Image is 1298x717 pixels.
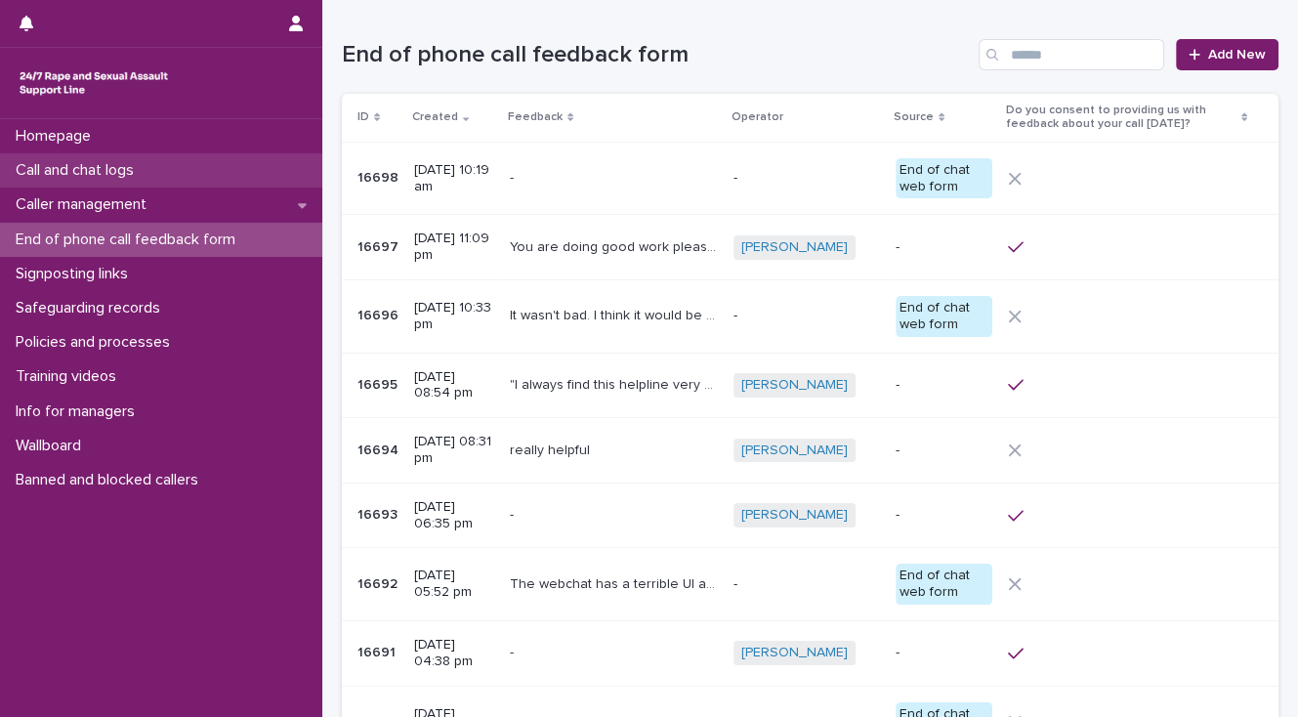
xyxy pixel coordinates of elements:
[357,235,402,256] p: 16697
[510,166,518,187] p: -
[342,418,1278,484] tr: 1669416694 [DATE] 08:31 pmreally helpfulreally helpful [PERSON_NAME] -
[16,63,172,103] img: rhQMoQhaT3yELyF149Cw
[414,434,494,467] p: [DATE] 08:31 pm
[510,304,722,324] p: It wasn't bad. I think it would be nice for the responders to reply more thoroughly... I know the...
[510,572,722,593] p: The webchat has a terrible UI and when I refreshed from bad Internet I lost everything. Bad Website.
[896,443,992,459] p: -
[8,333,186,352] p: Policies and processes
[8,367,132,386] p: Training videos
[896,564,992,605] div: End of chat web form
[896,158,992,199] div: End of chat web form
[414,369,494,402] p: [DATE] 08:54 pm
[8,195,162,214] p: Caller management
[896,507,992,524] p: -
[8,299,176,317] p: Safeguarding records
[510,503,518,524] p: -
[342,142,1278,215] tr: 1669816698 [DATE] 10:19 am-- -End of chat web form
[342,215,1278,280] tr: 1669716697 [DATE] 11:09 pmYou are doing good work please keep it up.You are doing good work pleas...
[8,471,214,489] p: Banned and blocked callers
[414,568,494,601] p: [DATE] 05:52 pm
[414,637,494,670] p: [DATE] 04:38 pm
[733,308,880,324] p: -
[342,41,971,69] h1: End of phone call feedback form
[979,39,1164,70] input: Search
[342,548,1278,621] tr: 1669216692 [DATE] 05:52 pmThe webchat has a terrible UI and when I refreshed from bad Internet I ...
[342,483,1278,548] tr: 1669316693 [DATE] 06:35 pm-- [PERSON_NAME] -
[1208,48,1266,62] span: Add New
[357,572,401,593] p: 16692
[510,235,722,256] p: You are doing good work please keep it up.
[896,377,992,394] p: -
[8,231,251,249] p: End of phone call feedback form
[510,641,518,661] p: -
[414,300,494,333] p: [DATE] 10:33 pm
[8,161,149,180] p: Call and chat logs
[896,239,992,256] p: -
[741,507,848,524] a: [PERSON_NAME]
[894,106,934,128] p: Source
[357,373,401,394] p: 16695
[412,106,458,128] p: Created
[8,127,106,146] p: Homepage
[342,620,1278,686] tr: 1669116691 [DATE] 04:38 pm-- [PERSON_NAME] -
[414,499,494,532] p: [DATE] 06:35 pm
[732,106,783,128] p: Operator
[1006,100,1236,136] p: Do you consent to providing us with feedback about your call [DATE]?
[741,377,848,394] a: [PERSON_NAME]
[510,373,722,394] p: "I always find this helpline very helpful. There is never any pressure to talk about thing i don'...
[741,645,848,661] a: [PERSON_NAME]
[342,353,1278,418] tr: 1669516695 [DATE] 08:54 pm"I always find this helpline very helpful. There is never any pressure ...
[896,645,992,661] p: -
[510,439,594,459] p: really helpful
[8,265,144,283] p: Signposting links
[733,170,880,187] p: -
[357,166,402,187] p: 16698
[414,231,494,264] p: [DATE] 11:09 pm
[342,279,1278,353] tr: 1669616696 [DATE] 10:33 pmIt wasn't bad. I think it would be nice for the responders to reply mor...
[357,439,402,459] p: 16694
[357,503,401,524] p: 16693
[741,443,848,459] a: [PERSON_NAME]
[508,106,563,128] p: Feedback
[733,576,880,593] p: -
[357,641,399,661] p: 16691
[1176,39,1278,70] a: Add New
[8,402,150,421] p: Info for managers
[896,296,992,337] div: End of chat web form
[357,304,402,324] p: 16696
[8,437,97,455] p: Wallboard
[357,106,369,128] p: ID
[741,239,848,256] a: [PERSON_NAME]
[414,162,494,195] p: [DATE] 10:19 am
